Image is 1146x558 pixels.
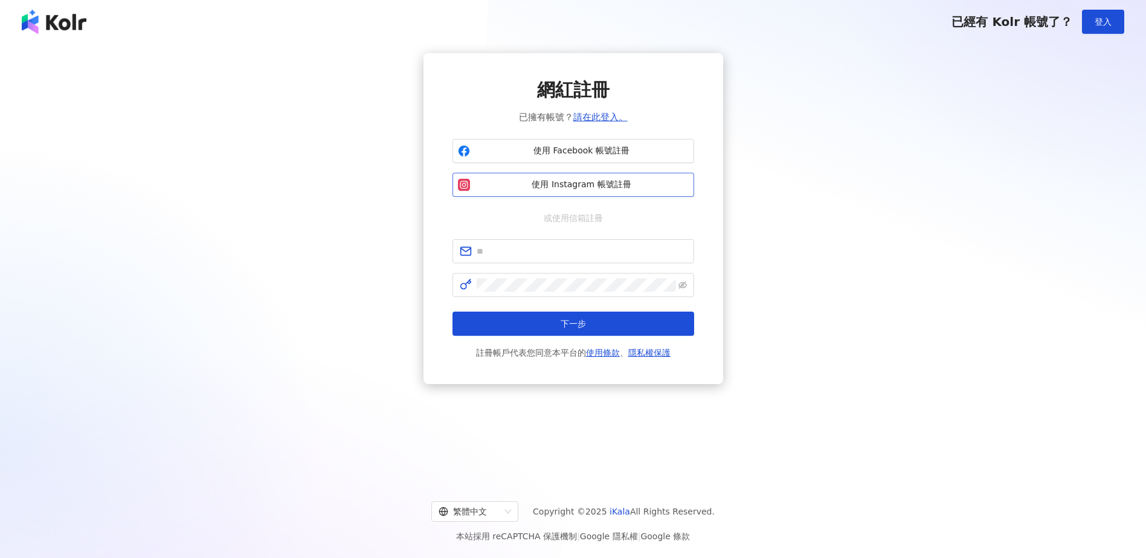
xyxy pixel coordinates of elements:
[452,139,694,163] button: 使用 Facebook 帳號註冊
[1095,17,1112,27] span: 登入
[1082,10,1124,34] button: 登入
[22,10,86,34] img: logo
[951,14,1072,29] span: 已經有 Kolr 帳號了？
[628,348,671,358] a: 隱私權保護
[452,312,694,336] button: 下一步
[535,211,611,225] span: 或使用信箱註冊
[586,348,620,358] a: 使用條款
[573,112,628,123] a: 請在此登入。
[638,531,641,541] span: |
[537,77,610,103] span: 網紅註冊
[610,507,630,516] a: iKala
[452,173,694,197] button: 使用 Instagram 帳號註冊
[533,504,715,519] span: Copyright © 2025 All Rights Reserved.
[439,502,500,521] div: 繁體中文
[476,345,671,360] span: 註冊帳戶代表您同意本平台的 、
[640,531,690,541] a: Google 條款
[475,179,689,191] span: 使用 Instagram 帳號註冊
[456,529,690,544] span: 本站採用 reCAPTCHA 保護機制
[577,531,580,541] span: |
[561,319,586,329] span: 下一步
[475,145,689,157] span: 使用 Facebook 帳號註冊
[519,110,628,124] span: 已擁有帳號？
[678,281,687,289] span: eye-invisible
[580,531,638,541] a: Google 隱私權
